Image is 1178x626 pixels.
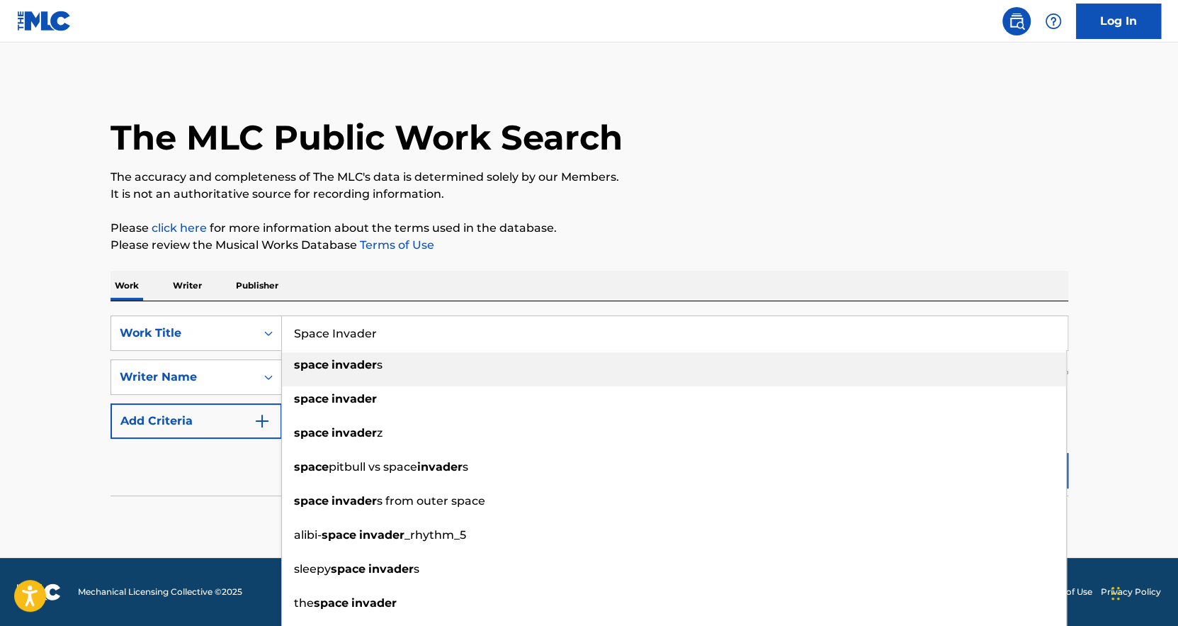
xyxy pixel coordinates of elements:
div: Drag [1111,572,1120,615]
form: Search Form [111,315,1068,496]
strong: invader [332,358,377,371]
img: 9d2ae6d4665cec9f34b9.svg [254,413,271,430]
strong: space [331,562,366,576]
strong: invader [417,460,463,474]
span: Mechanical Licensing Collective © 2025 [78,586,242,598]
p: Please for more information about the terms used in the database. [111,220,1068,237]
p: Writer [169,271,206,301]
a: Privacy Policy [1101,586,1161,598]
p: Please review the Musical Works Database [111,237,1068,254]
strong: space [294,426,329,440]
img: help [1045,13,1062,30]
span: s [463,460,468,474]
strong: space [294,358,329,371]
span: s from outer space [377,494,485,508]
strong: space [294,392,329,406]
p: It is not an authoritative source for recording information. [111,186,1068,203]
p: Work [111,271,143,301]
strong: invader [332,494,377,508]
span: sleepy [294,562,331,576]
strong: space [294,460,329,474]
strong: space [294,494,329,508]
strong: invader [359,528,404,542]
a: Log In [1076,4,1161,39]
strong: invader [332,426,377,440]
strong: invader [368,562,414,576]
h1: The MLC Public Work Search [111,116,623,159]
p: The accuracy and completeness of The MLC's data is determined solely by our Members. [111,169,1068,186]
div: Writer Name [120,369,247,386]
iframe: Chat Widget [1107,558,1178,626]
span: the [294,596,314,610]
div: Work Title [120,325,247,342]
span: z [377,426,383,440]
strong: invader [351,596,397,610]
img: search [1008,13,1025,30]
strong: space [322,528,356,542]
strong: space [314,596,349,610]
a: click here [152,221,207,235]
img: MLC Logo [17,11,72,31]
span: pitbull vs space [329,460,417,474]
span: _rhythm_5 [404,528,466,542]
p: Publisher [232,271,283,301]
a: Terms of Use [357,238,434,252]
img: logo [17,583,61,600]
span: s [377,358,383,371]
button: Add Criteria [111,403,282,439]
a: Public Search [1002,7,1031,35]
strong: invader [332,392,377,406]
div: Help [1039,7,1067,35]
span: alibi- [294,528,322,542]
span: s [414,562,419,576]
